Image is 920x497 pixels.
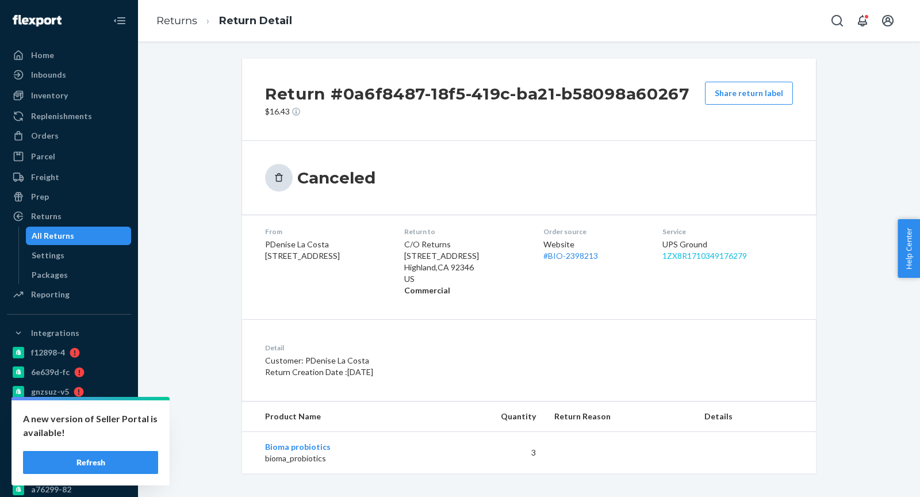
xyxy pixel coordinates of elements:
[156,14,197,27] a: Returns
[7,363,131,381] a: 6e639d-fc
[543,227,644,236] dt: Order source
[7,324,131,342] button: Integrations
[31,386,69,397] div: gnzsuz-v5
[242,402,438,432] th: Product Name
[438,432,545,474] td: 3
[265,239,340,261] span: PDenise La Costa [STREET_ADDRESS]
[7,66,131,84] a: Inbounds
[32,269,68,281] div: Packages
[265,366,583,378] p: Return Creation Date : [DATE]
[265,82,689,106] h2: Return #0a6f8487-18f5-419c-ba21-b58098a60267
[265,355,583,366] p: Customer: PDenise La Costa
[876,9,899,32] button: Open account menu
[32,230,74,242] div: All Returns
[31,211,62,222] div: Returns
[7,168,131,186] a: Freight
[31,69,66,81] div: Inbounds
[26,227,132,245] a: All Returns
[265,227,386,236] dt: From
[695,402,816,432] th: Details
[297,167,375,188] h3: Canceled
[23,412,158,439] p: A new version of Seller Portal is available!
[265,453,429,464] p: bioma_probiotics
[31,289,70,300] div: Reporting
[32,250,64,261] div: Settings
[23,451,158,474] button: Refresh
[7,46,131,64] a: Home
[265,106,689,117] p: $16.43
[404,250,525,262] p: [STREET_ADDRESS]
[108,9,131,32] button: Close Navigation
[31,191,49,202] div: Prep
[826,9,849,32] button: Open Search Box
[31,366,70,378] div: 6e639d-fc
[7,422,131,440] a: Amazon
[543,239,644,262] div: Website
[545,402,695,432] th: Return Reason
[7,86,131,105] a: Inventory
[7,188,131,206] a: Prep
[705,82,793,105] button: Share return label
[31,327,79,339] div: Integrations
[662,227,793,236] dt: Service
[31,151,55,162] div: Parcel
[7,207,131,225] a: Returns
[404,285,450,295] strong: Commercial
[31,347,65,358] div: f12898-4
[7,441,131,460] a: Deliverr API
[7,285,131,304] a: Reporting
[26,266,132,284] a: Packages
[219,14,292,27] a: Return Detail
[31,130,59,142] div: Orders
[31,110,92,122] div: Replenishments
[662,239,707,249] span: UPS Ground
[404,273,525,285] p: US
[31,171,59,183] div: Freight
[404,262,525,273] p: Highland , CA 92346
[404,227,525,236] dt: Return to
[438,402,545,432] th: Quantity
[31,49,54,61] div: Home
[13,15,62,26] img: Flexport logo
[7,127,131,145] a: Orders
[898,219,920,278] button: Help Center
[7,147,131,166] a: Parcel
[147,4,301,38] ol: breadcrumbs
[265,343,583,353] dt: Detail
[7,461,131,479] a: pulsetto
[26,246,132,265] a: Settings
[7,107,131,125] a: Replenishments
[265,442,331,452] a: Bioma probiotics
[31,484,71,495] div: a76299-82
[662,251,747,261] a: 1ZX8R1710349176279
[851,9,874,32] button: Open notifications
[7,383,131,401] a: gnzsuz-v5
[543,251,598,261] a: #BIO-2398213
[7,343,131,362] a: f12898-4
[7,402,131,420] a: 5176b9-7b
[404,239,525,250] p: C/O Returns
[31,90,68,101] div: Inventory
